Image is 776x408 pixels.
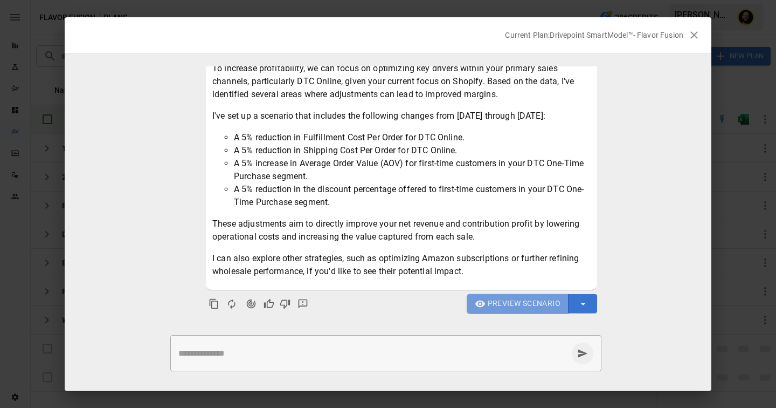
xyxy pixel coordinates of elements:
[206,296,222,312] button: Copy to clipboard
[234,157,591,183] li: A 5% increase in Average Order Value (AOV) for first-time customers in your DTC One-Time Purchase...
[241,294,261,314] button: Agent Changes Data
[488,297,560,310] span: Preview Scenario
[212,217,591,243] p: These adjustments aim to directly improve your net revenue and contribution profit by lowering op...
[234,144,591,157] li: A 5% reduction in Shipping Cost Per Order for DTC Online.
[505,30,683,40] p: Current Plan: Drivepoint SmartModel™- Flavor Fusion
[212,252,591,278] p: I can also explore other strategies, such as optimizing Amazon subscriptions or further refining ...
[467,294,570,314] button: Preview Scenario
[277,296,293,312] button: Bad Response
[212,62,591,101] p: To increase profitability, we can focus on optimizing key drivers within your primary sales chann...
[261,296,277,312] button: Good Response
[234,183,591,209] li: A 5% reduction in the discount percentage offered to first-time customers in your DTC One-Time Pu...
[222,294,241,314] button: Regenerate Response
[293,294,313,314] button: Detailed Feedback
[234,131,591,144] li: A 5% reduction in Fulfillment Cost Per Order for DTC Online.
[212,110,591,123] p: I've set up a scenario that includes the following changes from [DATE] through [DATE]:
